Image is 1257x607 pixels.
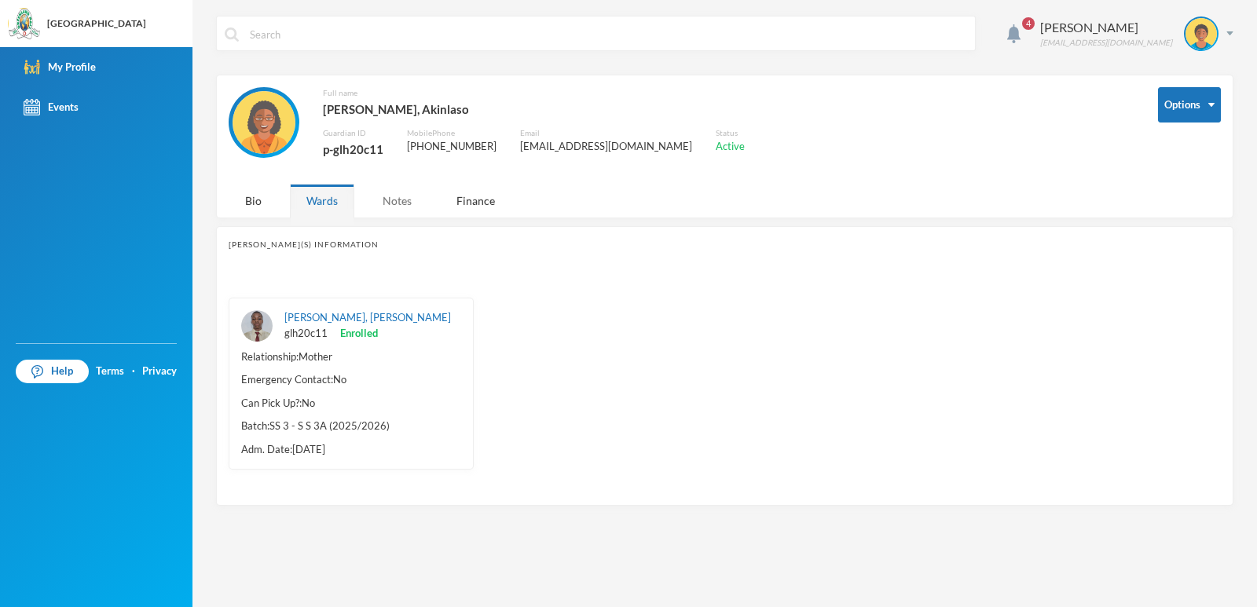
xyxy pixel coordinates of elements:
div: [PHONE_NUMBER] [407,139,497,155]
a: [PERSON_NAME], [PERSON_NAME] [284,311,451,324]
a: Help [16,360,89,383]
div: p-glh20c11 [323,139,383,159]
div: Status [716,127,745,139]
button: Options [1158,87,1221,122]
div: My Profile [24,59,96,75]
div: Email [520,127,692,139]
div: [PERSON_NAME](s) Information [229,239,1221,250]
div: [EMAIL_ADDRESS][DOMAIN_NAME] [1040,37,1172,49]
div: Finance [440,184,511,218]
span: Enrolled [328,326,378,342]
div: Can Pick Up?: No [241,396,461,411]
div: Relationship: Mother [241,349,461,365]
img: STUDENT [241,310,273,342]
a: Terms [96,364,124,379]
div: Mobile Phone [407,127,497,139]
div: [PERSON_NAME], Akinlaso [323,99,745,119]
img: STUDENT [1186,18,1217,49]
div: Batch: SS 3 - S S 3A (2025/2026) [241,419,461,434]
div: [PERSON_NAME] [1040,18,1172,37]
div: Adm. Date: [DATE] [241,442,461,458]
div: · [132,364,135,379]
div: [EMAIL_ADDRESS][DOMAIN_NAME] [520,139,692,155]
div: Notes [366,184,428,218]
input: Search [248,16,967,52]
div: Active [716,139,745,155]
div: Wards [290,184,354,218]
div: Events [24,99,79,115]
div: Bio [229,184,278,218]
a: Privacy [142,364,177,379]
div: Emergency Contact: No [241,372,461,388]
img: search [225,27,239,42]
span: glh20c11 [284,326,328,342]
div: Guardian ID [323,127,383,139]
div: [GEOGRAPHIC_DATA] [47,16,146,31]
span: 4 [1022,17,1035,30]
img: logo [9,9,40,40]
img: GUARDIAN [233,91,295,154]
div: Full name [323,87,745,99]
